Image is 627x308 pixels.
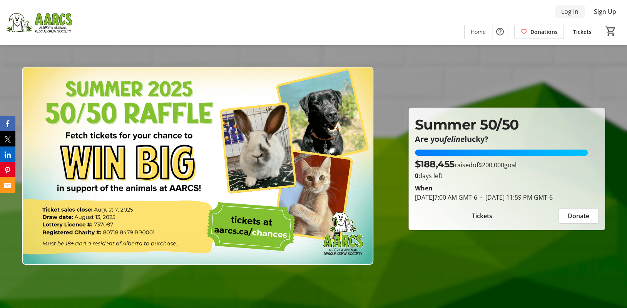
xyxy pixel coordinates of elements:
[530,28,558,36] span: Donations
[478,161,504,169] span: $200,000
[415,150,599,156] div: 94.22749999999999% of fundraising goal reached
[415,157,517,171] p: raised of goal
[555,5,585,18] button: Log In
[415,171,599,180] p: days left
[594,7,616,16] span: Sign Up
[588,5,622,18] button: Sign Up
[558,208,599,224] button: Donate
[568,211,589,220] span: Donate
[415,193,477,202] span: [DATE] 7:00 AM GMT-6
[444,134,465,144] em: feline
[573,28,592,36] span: Tickets
[415,158,455,170] span: $188,455
[514,25,564,39] a: Donations
[415,172,418,180] span: 0
[472,211,492,220] span: Tickets
[465,25,492,39] a: Home
[492,24,508,39] button: Help
[415,183,433,193] div: When
[567,25,598,39] a: Tickets
[477,193,485,202] span: -
[415,116,519,133] span: Summer 50/50
[561,7,579,16] span: Log In
[604,24,618,38] button: Cart
[477,193,553,202] span: [DATE] 11:59 PM GMT-6
[22,67,373,264] img: Campaign CTA Media Photo
[5,3,73,42] img: Alberta Animal Rescue Crew Society's Logo
[415,135,599,143] p: Are you lucky?
[415,208,549,224] button: Tickets
[471,28,486,36] span: Home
